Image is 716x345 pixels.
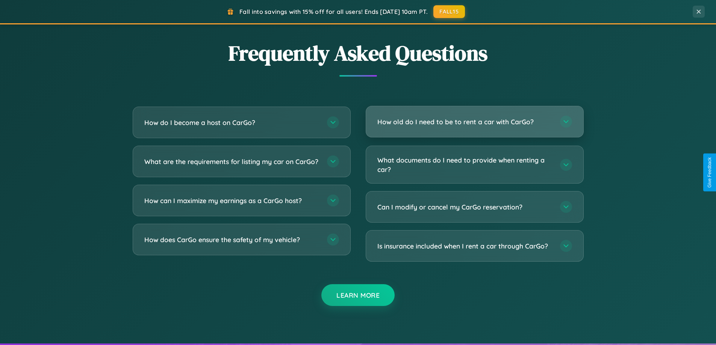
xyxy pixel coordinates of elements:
h3: How does CarGo ensure the safety of my vehicle? [144,235,319,244]
h3: Can I modify or cancel my CarGo reservation? [377,202,553,212]
button: FALL15 [433,5,465,18]
h3: How do I become a host on CarGo? [144,118,319,127]
h3: What documents do I need to provide when renting a car? [377,155,553,174]
h3: How old do I need to be to rent a car with CarGo? [377,117,553,127]
button: Learn More [321,284,395,306]
h2: Frequently Asked Questions [133,39,584,68]
h3: What are the requirements for listing my car on CarGo? [144,157,319,166]
h3: How can I maximize my earnings as a CarGo host? [144,196,319,205]
div: Give Feedback [707,157,712,188]
h3: Is insurance included when I rent a car through CarGo? [377,241,553,251]
span: Fall into savings with 15% off for all users! Ends [DATE] 10am PT. [239,8,428,15]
